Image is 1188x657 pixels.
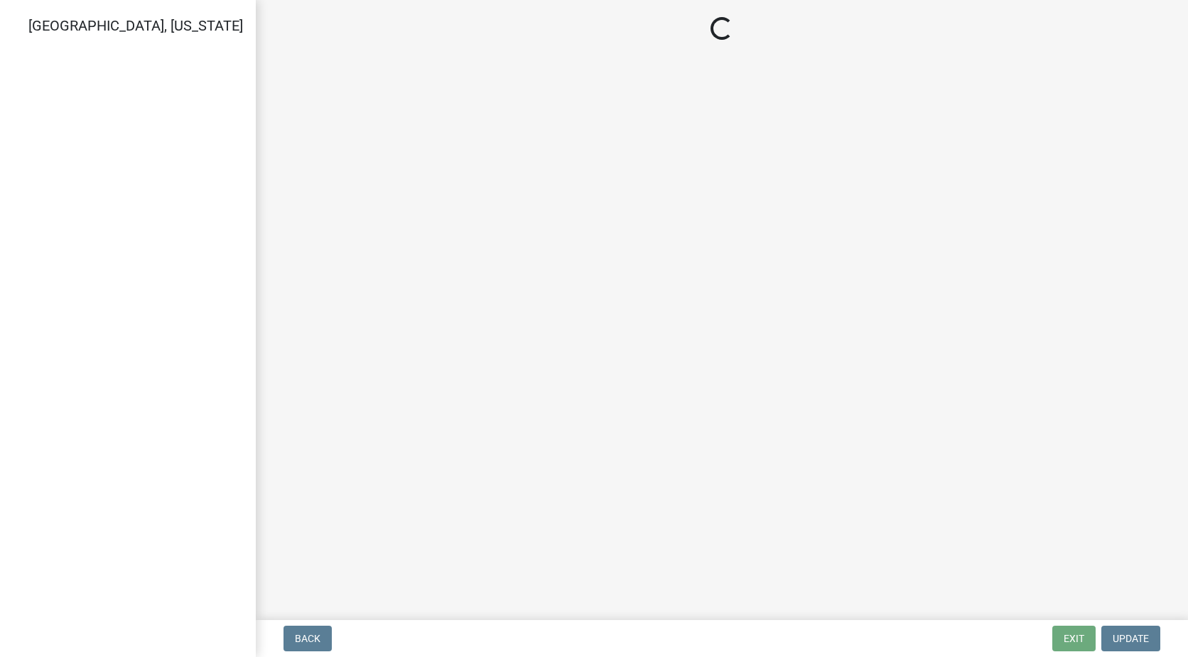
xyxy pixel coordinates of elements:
[1113,633,1149,644] span: Update
[1101,626,1160,651] button: Update
[295,633,320,644] span: Back
[28,17,243,34] span: [GEOGRAPHIC_DATA], [US_STATE]
[283,626,332,651] button: Back
[1052,626,1096,651] button: Exit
